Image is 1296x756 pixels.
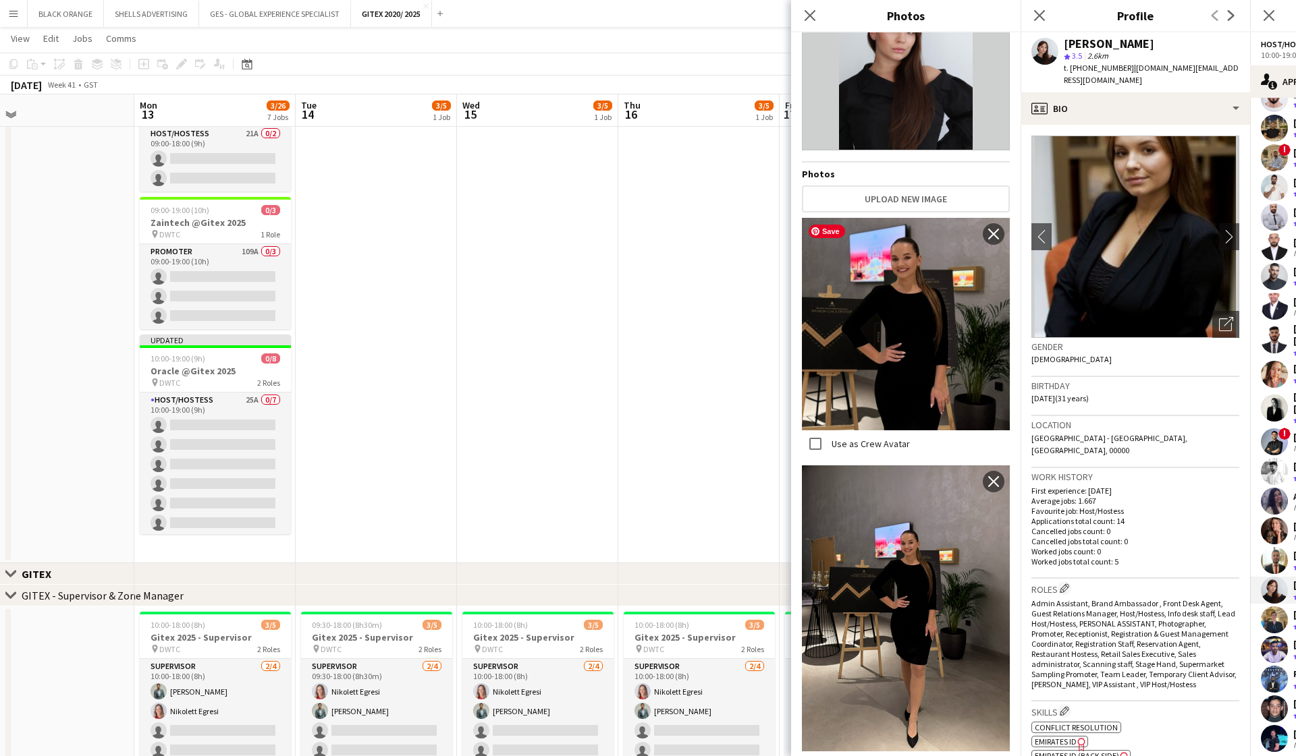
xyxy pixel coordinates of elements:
[1031,341,1239,353] h3: Gender
[106,32,136,45] span: Comms
[785,631,936,643] h3: Gitex 2025 - Supervisor
[22,589,184,602] div: GITEX - Supervisor & Zone Manager
[802,218,1010,430] img: Crew photo 1060296
[462,631,614,643] h3: Gitex 2025 - Supervisor
[1278,428,1291,440] span: !
[159,378,180,388] span: DWTC
[1035,736,1077,747] span: Emirates ID
[1031,598,1237,689] span: Admin Assistant, Brand Ambassador , Front Desk Agent, Guest Relations Manager, Host/Hostess, Info...
[624,631,775,643] h3: Gitex 2025 - Supervisor
[1031,556,1239,566] p: Worked jobs total count: 5
[418,644,441,654] span: 2 Roles
[151,205,209,215] span: 09:00-19:00 (10h)
[1031,471,1239,483] h3: Work history
[462,99,480,111] span: Wed
[159,644,180,654] span: DWTC
[261,620,280,630] span: 3/5
[624,99,641,111] span: Thu
[634,620,689,630] span: 10:00-18:00 (8h)
[138,107,157,122] span: 13
[594,112,612,122] div: 1 Job
[783,107,796,122] span: 17
[1021,7,1250,24] h3: Profile
[482,644,503,654] span: DWTC
[622,107,641,122] span: 16
[1031,516,1239,526] p: Applications total count: 14
[312,620,382,630] span: 09:30-18:00 (8h30m)
[460,107,480,122] span: 15
[257,644,280,654] span: 2 Roles
[140,365,291,377] h3: Oracle @Gitex 2025
[1064,63,1134,73] span: t. [PHONE_NUMBER]
[267,100,290,111] span: 3/26
[140,335,291,534] app-job-card: Updated10:00-19:00 (9h)0/8Oracle @Gitex 2025 DWTC2 RolesHost/Hostess25A0/710:00-19:00 (9h)
[267,112,289,122] div: 7 Jobs
[261,205,280,215] span: 0/3
[1031,433,1187,455] span: [GEOGRAPHIC_DATA] - [GEOGRAPHIC_DATA], [GEOGRAPHIC_DATA], 00000
[1064,63,1239,85] span: | [DOMAIN_NAME][EMAIL_ADDRESS][DOMAIN_NAME]
[1031,354,1112,364] span: [DEMOGRAPHIC_DATA]
[1031,581,1239,595] h3: Roles
[140,244,291,329] app-card-role: Promoter109A0/309:00-19:00 (10h)
[28,1,104,27] button: BLACK ORANGE
[1031,419,1239,431] h3: Location
[299,107,317,122] span: 14
[351,1,432,27] button: GITEX 2020/ 2025
[140,197,291,329] app-job-card: 09:00-19:00 (10h)0/3Zaintech @Gitex 2025 DWTC1 RolePromoter109A0/309:00-19:00 (10h)
[1031,393,1089,403] span: [DATE] (31 years)
[1031,136,1239,338] img: Crew avatar or photo
[261,353,280,364] span: 0/8
[1212,311,1239,338] div: Open photos pop-in
[1031,536,1239,546] p: Cancelled jobs total count: 0
[1031,546,1239,556] p: Worked jobs count: 0
[432,100,451,111] span: 3/5
[22,567,62,581] div: GITEX
[159,229,180,239] span: DWTC
[38,30,64,47] a: Edit
[1031,496,1239,506] p: Average jobs: 1.667
[11,78,42,92] div: [DATE]
[101,30,142,47] a: Comms
[140,99,157,111] span: Mon
[5,30,35,47] a: View
[809,225,845,238] span: Save
[45,80,78,90] span: Week 41
[43,32,59,45] span: Edit
[580,644,603,654] span: 2 Roles
[1064,38,1154,50] div: [PERSON_NAME]
[584,620,603,630] span: 3/5
[802,465,1010,751] img: Crew photo 1009847
[423,620,441,630] span: 3/5
[791,7,1021,24] h3: Photos
[593,100,612,111] span: 3/5
[11,32,30,45] span: View
[802,185,1010,212] button: Upload new image
[1031,704,1239,718] h3: Skills
[104,1,199,27] button: SHELLS ADVERTISING
[785,99,796,111] span: Fri
[643,644,664,654] span: DWTC
[473,620,528,630] span: 10:00-18:00 (8h)
[140,631,291,643] h3: Gitex 2025 - Supervisor
[199,1,351,27] button: GES - GLOBAL EXPERIENCE SPECIALIST
[67,30,98,47] a: Jobs
[745,620,764,630] span: 3/5
[1031,526,1239,536] p: Cancelled jobs count: 0
[261,229,280,239] span: 1 Role
[1072,51,1082,61] span: 3.5
[140,216,291,229] h3: Zaintech @Gitex 2025
[140,126,291,192] app-card-role: Host/Hostess21A0/209:00-18:00 (9h)
[151,620,205,630] span: 10:00-18:00 (8h)
[1035,722,1118,732] span: Conflict Resolution
[257,378,280,388] span: 2 Roles
[829,437,910,449] label: Use as Crew Avatar
[140,392,291,556] app-card-role: Host/Hostess25A0/710:00-19:00 (9h)
[755,112,773,122] div: 1 Job
[301,99,317,111] span: Tue
[1085,51,1111,61] span: 2.6km
[321,644,342,654] span: DWTC
[140,335,291,345] div: Updated
[1031,380,1239,392] h3: Birthday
